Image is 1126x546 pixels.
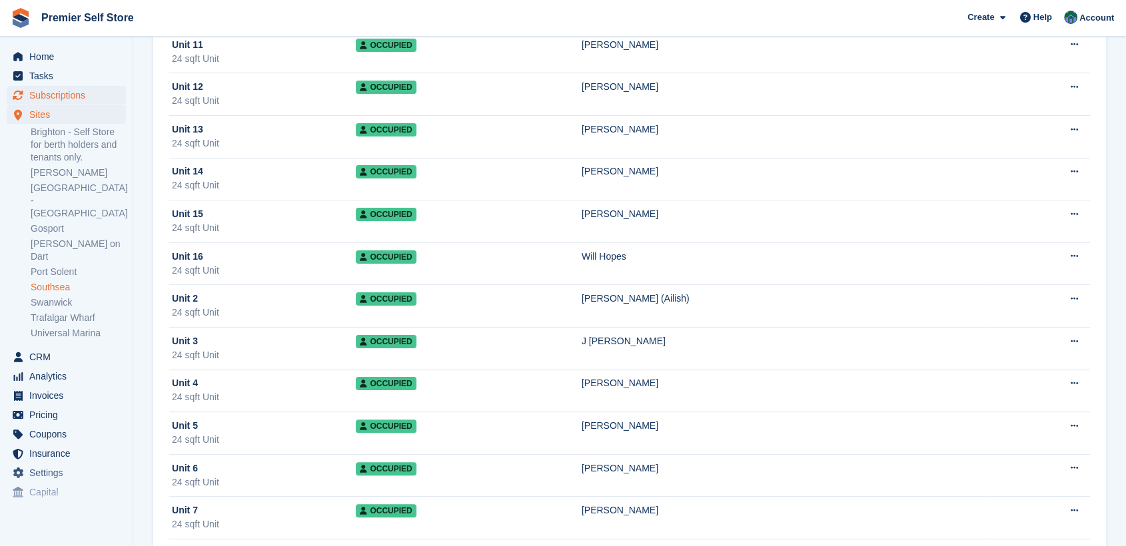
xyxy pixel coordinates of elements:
[29,425,109,443] span: Coupons
[356,419,416,433] span: Occupied
[172,461,198,475] span: Unit 6
[582,80,985,94] div: [PERSON_NAME]
[31,238,126,263] a: [PERSON_NAME] on Dart
[172,123,203,136] span: Unit 13
[172,376,198,390] span: Unit 4
[356,335,416,348] span: Occupied
[356,208,416,221] span: Occupied
[172,433,356,447] div: 24 sqft Unit
[582,376,985,390] div: [PERSON_NAME]
[172,136,356,150] div: 24 sqft Unit
[29,367,109,386] span: Analytics
[356,504,416,517] span: Occupied
[7,86,126,105] a: menu
[172,178,356,192] div: 24 sqft Unit
[29,444,109,463] span: Insurance
[29,105,109,124] span: Sites
[582,461,985,475] div: [PERSON_NAME]
[582,38,985,52] div: [PERSON_NAME]
[29,67,109,85] span: Tasks
[172,264,356,278] div: 24 sqft Unit
[31,182,126,220] a: [GEOGRAPHIC_DATA] - [GEOGRAPHIC_DATA]
[172,250,203,264] span: Unit 16
[29,348,109,366] span: CRM
[356,39,416,52] span: Occupied
[1064,11,1077,24] img: Jo Granger
[31,266,126,278] a: Port Solent
[172,52,356,66] div: 24 sqft Unit
[172,348,356,362] div: 24 sqft Unit
[172,390,356,404] div: 24 sqft Unit
[582,207,985,221] div: [PERSON_NAME]
[11,8,31,28] img: stora-icon-8386f47178a22dfd0bd8f6a31ec36ba5ce8667c1dd55bd0f319d3a0aa187defe.svg
[582,419,985,433] div: [PERSON_NAME]
[7,483,126,501] a: menu
[172,306,356,320] div: 24 sqft Unit
[7,67,126,85] a: menu
[582,164,985,178] div: [PERSON_NAME]
[172,334,198,348] span: Unit 3
[7,425,126,443] a: menu
[172,475,356,489] div: 24 sqft Unit
[1033,11,1052,24] span: Help
[7,463,126,482] a: menu
[29,463,109,482] span: Settings
[36,7,139,29] a: Premier Self Store
[582,334,985,348] div: J [PERSON_NAME]
[7,386,126,405] a: menu
[29,483,109,501] span: Capital
[582,250,985,264] div: Will Hopes
[7,348,126,366] a: menu
[356,123,416,136] span: Occupied
[29,86,109,105] span: Subscriptions
[31,312,126,324] a: Trafalgar Wharf
[356,377,416,390] span: Occupied
[1079,11,1114,25] span: Account
[172,164,203,178] span: Unit 14
[31,126,126,164] a: Brighton - Self Store for berth holders and tenants only.
[172,80,203,94] span: Unit 12
[356,250,416,264] span: Occupied
[172,221,356,235] div: 24 sqft Unit
[31,327,126,340] a: Universal Marina
[172,517,356,531] div: 24 sqft Unit
[31,166,126,179] a: [PERSON_NAME]
[582,292,985,306] div: [PERSON_NAME] (Ailish)
[29,406,109,424] span: Pricing
[172,207,203,221] span: Unit 15
[7,367,126,386] a: menu
[12,513,133,526] span: Storefront
[172,94,356,108] div: 24 sqft Unit
[356,81,416,94] span: Occupied
[356,292,416,306] span: Occupied
[172,503,198,517] span: Unit 7
[172,38,203,52] span: Unit 11
[7,444,126,463] a: menu
[582,123,985,136] div: [PERSON_NAME]
[7,406,126,424] a: menu
[31,296,126,309] a: Swanwick
[7,47,126,66] a: menu
[356,165,416,178] span: Occupied
[7,105,126,124] a: menu
[172,419,198,433] span: Unit 5
[29,386,109,405] span: Invoices
[967,11,994,24] span: Create
[29,47,109,66] span: Home
[31,281,126,294] a: Southsea
[582,503,985,517] div: [PERSON_NAME]
[31,222,126,235] a: Gosport
[356,462,416,475] span: Occupied
[172,292,198,306] span: Unit 2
